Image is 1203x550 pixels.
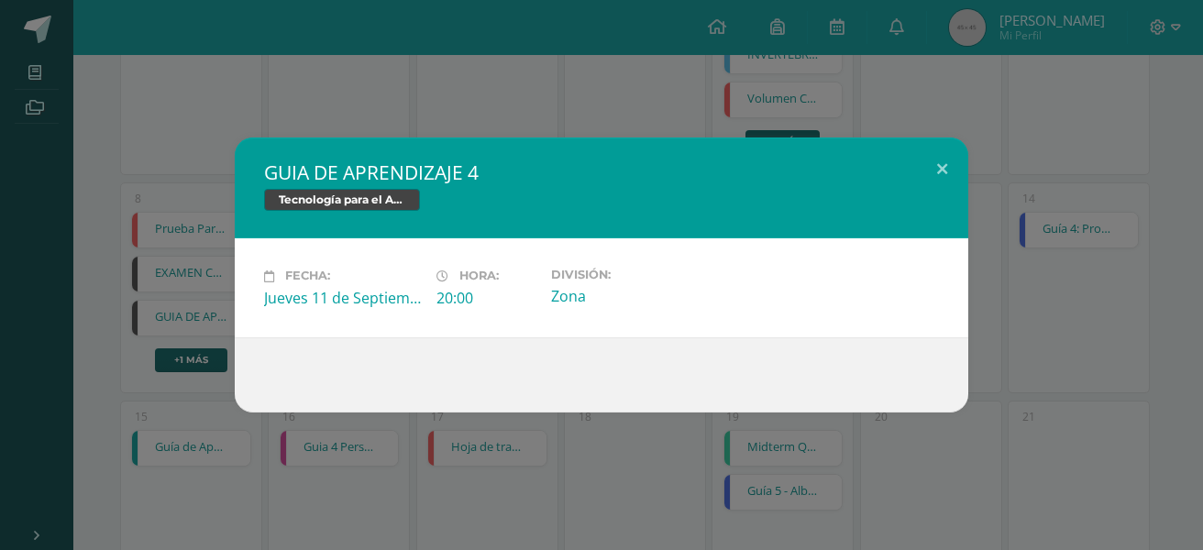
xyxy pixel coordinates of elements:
[436,288,536,308] div: 20:00
[551,268,709,281] label: División:
[916,137,968,200] button: Close (Esc)
[264,159,939,185] h2: GUIA DE APRENDIZAJE 4
[551,286,709,306] div: Zona
[264,189,420,211] span: Tecnología para el Aprendizaje y la Comunicación (Informática)
[264,288,422,308] div: Jueves 11 de Septiembre
[285,269,330,283] span: Fecha:
[459,269,499,283] span: Hora:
